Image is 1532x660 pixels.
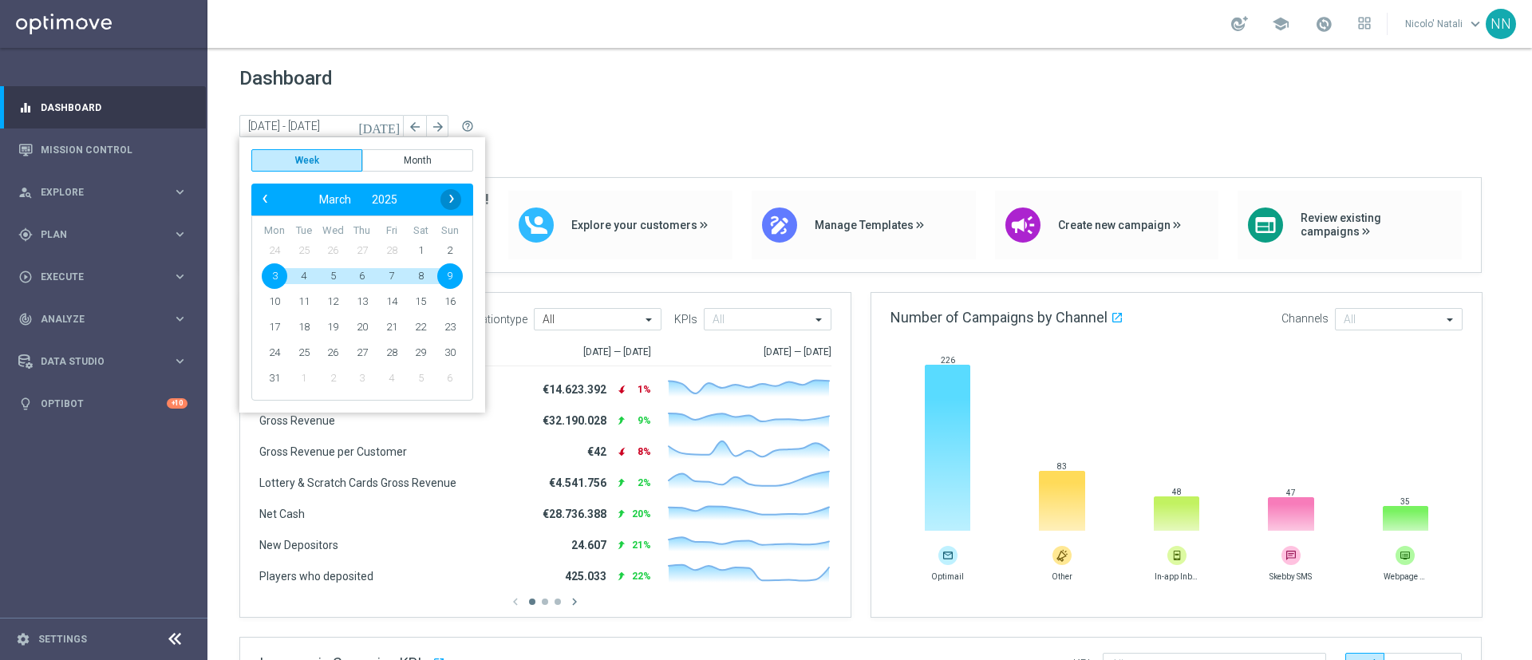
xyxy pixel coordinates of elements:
span: 3 [349,366,375,391]
span: 2025 [372,193,397,206]
span: 11 [291,289,317,314]
span: 10 [262,289,287,314]
div: Explore [18,185,172,200]
th: weekday [260,224,290,238]
span: 24 [262,238,287,263]
bs-datepicker-navigation-view: ​ ​ ​ [255,189,461,210]
a: Dashboard [41,86,188,128]
span: 9 [437,263,463,289]
th: weekday [435,224,464,238]
span: 22 [408,314,433,340]
span: 18 [291,314,317,340]
span: 27 [349,340,375,366]
span: 26 [320,340,345,366]
span: 6 [349,263,375,289]
th: weekday [290,224,319,238]
i: track_changes [18,312,33,326]
i: lightbulb [18,397,33,411]
span: 2 [320,366,345,391]
span: Data Studio [41,357,172,366]
i: keyboard_arrow_right [172,269,188,284]
button: Data Studio keyboard_arrow_right [18,355,188,368]
span: 4 [291,263,317,289]
th: weekday [377,224,406,238]
span: 1 [291,366,317,391]
span: 24 [262,340,287,366]
div: Mission Control [18,128,188,171]
span: › [441,188,462,209]
span: 12 [320,289,345,314]
span: 28 [379,238,405,263]
span: 3 [262,263,287,289]
button: gps_fixed Plan keyboard_arrow_right [18,228,188,241]
button: equalizer Dashboard [18,101,188,114]
span: 26 [320,238,345,263]
div: Optibot [18,382,188,425]
span: 16 [437,289,463,314]
th: weekday [318,224,348,238]
span: 25 [291,340,317,366]
span: 27 [349,238,375,263]
span: Explore [41,188,172,197]
a: Optibot [41,382,167,425]
th: weekday [406,224,436,238]
button: track_changes Analyze keyboard_arrow_right [18,313,188,326]
span: 1 [408,238,433,263]
span: school [1272,15,1289,33]
a: Mission Control [41,128,188,171]
div: Analyze [18,312,172,326]
button: › [440,189,461,210]
div: Data Studio [18,354,172,369]
span: Analyze [41,314,172,324]
span: 5 [320,263,345,289]
span: Plan [41,230,172,239]
button: play_circle_outline Execute keyboard_arrow_right [18,271,188,283]
span: 4 [379,366,405,391]
div: Dashboard [18,86,188,128]
span: 23 [437,314,463,340]
div: Execute [18,270,172,284]
div: +10 [167,398,188,409]
span: March [319,193,351,206]
span: keyboard_arrow_down [1467,15,1484,33]
div: NN [1486,9,1516,39]
span: 13 [349,289,375,314]
span: Execute [41,272,172,282]
button: March [309,189,361,210]
i: keyboard_arrow_right [172,311,188,326]
button: lightbulb Optibot +10 [18,397,188,410]
span: 21 [379,314,405,340]
span: 31 [262,366,287,391]
span: 5 [408,366,433,391]
i: play_circle_outline [18,270,33,284]
span: 7 [379,263,405,289]
i: equalizer [18,101,33,115]
span: 28 [379,340,405,366]
button: Week [251,149,362,172]
span: 15 [408,289,433,314]
span: 2 [437,238,463,263]
button: ‹ [255,189,276,210]
i: keyboard_arrow_right [172,184,188,200]
i: gps_fixed [18,227,33,242]
span: 14 [379,289,405,314]
button: Mission Control [18,144,188,156]
div: Plan [18,227,172,242]
i: settings [16,632,30,646]
button: 2025 [361,189,408,210]
i: keyboard_arrow_right [172,354,188,369]
a: Settings [38,634,87,644]
button: person_search Explore keyboard_arrow_right [18,186,188,199]
a: Nicolo' Natalikeyboard_arrow_down [1404,12,1486,36]
th: weekday [348,224,377,238]
i: keyboard_arrow_right [172,227,188,242]
span: 20 [349,314,375,340]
